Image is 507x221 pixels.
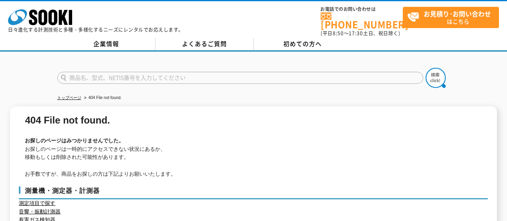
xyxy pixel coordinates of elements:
[25,116,484,125] h1: 404 File not found.
[19,209,61,215] a: 音響・振動計測器
[321,30,400,37] span: (平日 ～ 土日、祝日除く)
[407,7,499,27] span: はこちら
[283,39,322,48] span: 初めての方へ
[424,9,491,18] strong: お見積り･お問い合わせ
[57,95,81,100] a: トップページ
[321,12,403,29] a: [PHONE_NUMBER]
[83,94,122,102] li: 404 File not found.
[8,27,184,32] p: 日々進化する計測技術と多種・多様化するニーズにレンタルでお応えします。
[25,137,484,145] h2: お探しのページはみつかりませんでした。
[426,68,446,88] img: btn_search.png
[254,38,352,50] a: 初めての方へ
[403,7,499,28] a: お見積り･お問い合わせはこちら
[156,38,254,50] a: よくあるご質問
[25,145,484,178] p: お探しのページは一時的にアクセスできない状況にあるか、 移動もしくは削除された可能性があります。 お手数ですが、商品をお探しの方は下記よりお願いいたします。
[333,30,344,37] span: 8:50
[321,7,403,12] span: お電話でのお問い合わせは
[349,30,363,37] span: 17:30
[19,200,55,206] a: 測定項目で探す
[57,38,156,50] a: 企業情報
[57,72,423,84] input: 商品名、型式、NETIS番号を入力してください
[19,187,488,199] h3: 測量機・測定器・計測器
